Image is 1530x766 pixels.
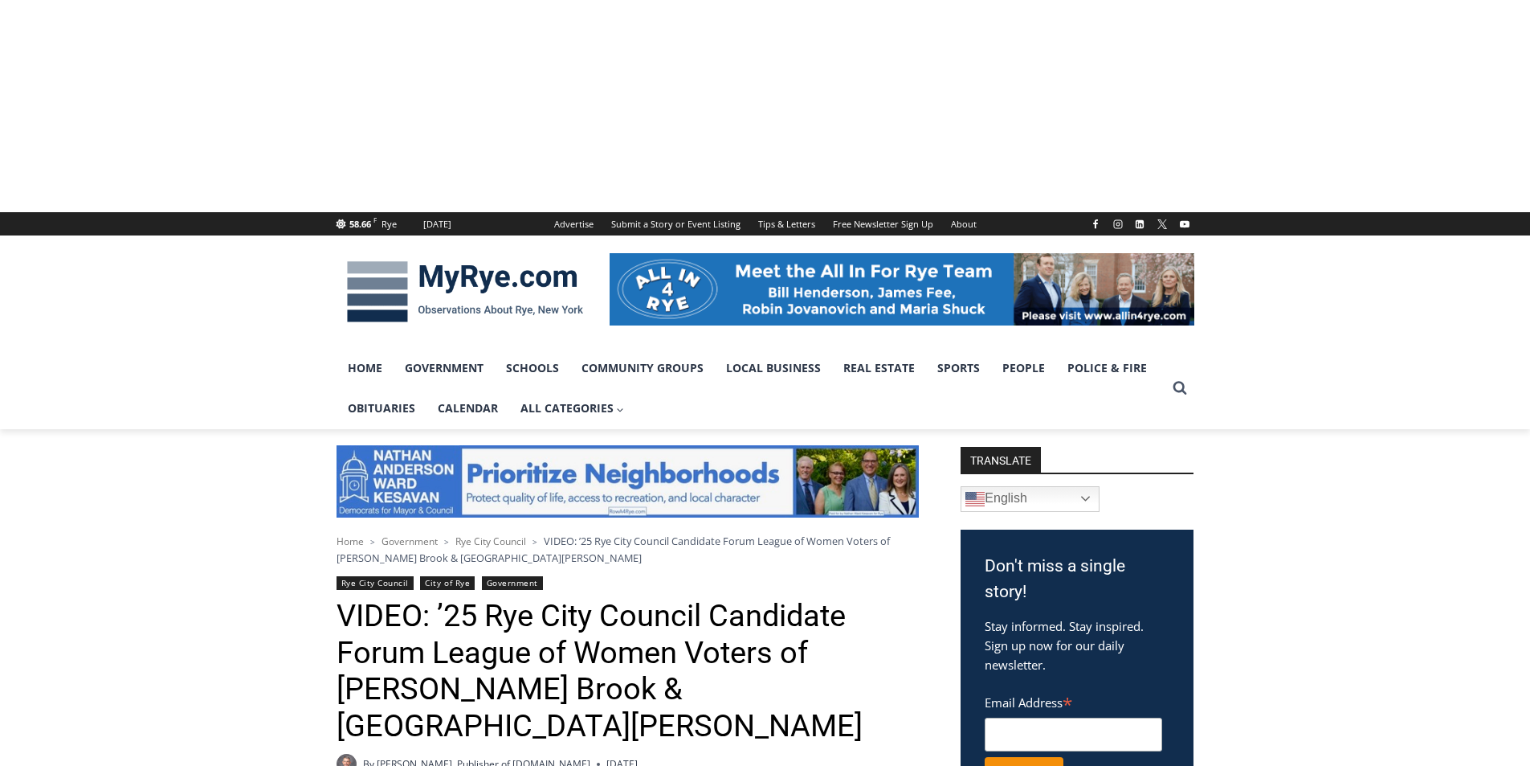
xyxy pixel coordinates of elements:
img: All in for Rye [610,253,1194,326]
span: All Categories [520,399,625,417]
a: Real Estate [832,348,926,388]
a: Home [337,348,394,388]
a: Advertise [545,212,602,236]
img: MyRye.com [337,250,594,334]
a: City of Rye [420,576,475,590]
a: Government [381,535,438,548]
h1: VIDEO: ’25 Rye City Council Candidate Forum League of Women Voters of [PERSON_NAME] Brook & [GEOG... [337,598,919,744]
span: VIDEO: ’25 Rye City Council Candidate Forum League of Women Voters of [PERSON_NAME] Brook & [GEOG... [337,534,890,564]
img: en [965,490,985,509]
a: Local Business [715,348,832,388]
a: Submit a Story or Event Listing [602,212,749,236]
nav: Breadcrumbs [337,533,919,566]
p: Stay informed. Stay inspired. Sign up now for our daily newsletter. [985,616,1169,674]
span: F [373,215,377,224]
a: Home [337,535,364,548]
nav: Secondary Navigation [545,212,985,236]
a: Community Groups [570,348,715,388]
a: People [991,348,1056,388]
div: Rye [381,217,397,231]
a: Linkedin [1130,215,1149,234]
a: Schools [495,348,570,388]
a: Government [482,576,543,590]
a: Tips & Letters [749,212,824,236]
span: > [532,536,537,547]
a: Calendar [426,388,509,428]
a: English [961,486,1100,512]
button: View Search Form [1165,374,1194,403]
span: 58.66 [349,218,371,230]
label: Email Address [985,686,1162,715]
a: Obituaries [337,388,426,428]
a: Facebook [1086,215,1105,234]
h3: Don't miss a single story! [985,554,1169,604]
div: [DATE] [423,217,451,231]
a: Government [394,348,495,388]
a: Rye City Council [337,576,414,590]
strong: TRANSLATE [961,447,1041,473]
a: Police & Fire [1056,348,1158,388]
a: YouTube [1175,215,1194,234]
span: > [444,536,449,547]
a: Instagram [1108,215,1128,234]
a: Free Newsletter Sign Up [824,212,942,236]
a: About [942,212,985,236]
span: > [370,536,375,547]
nav: Primary Navigation [337,348,1165,429]
a: Sports [926,348,991,388]
a: Rye City Council [455,535,526,548]
a: X [1153,215,1172,234]
a: All Categories [509,388,636,428]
